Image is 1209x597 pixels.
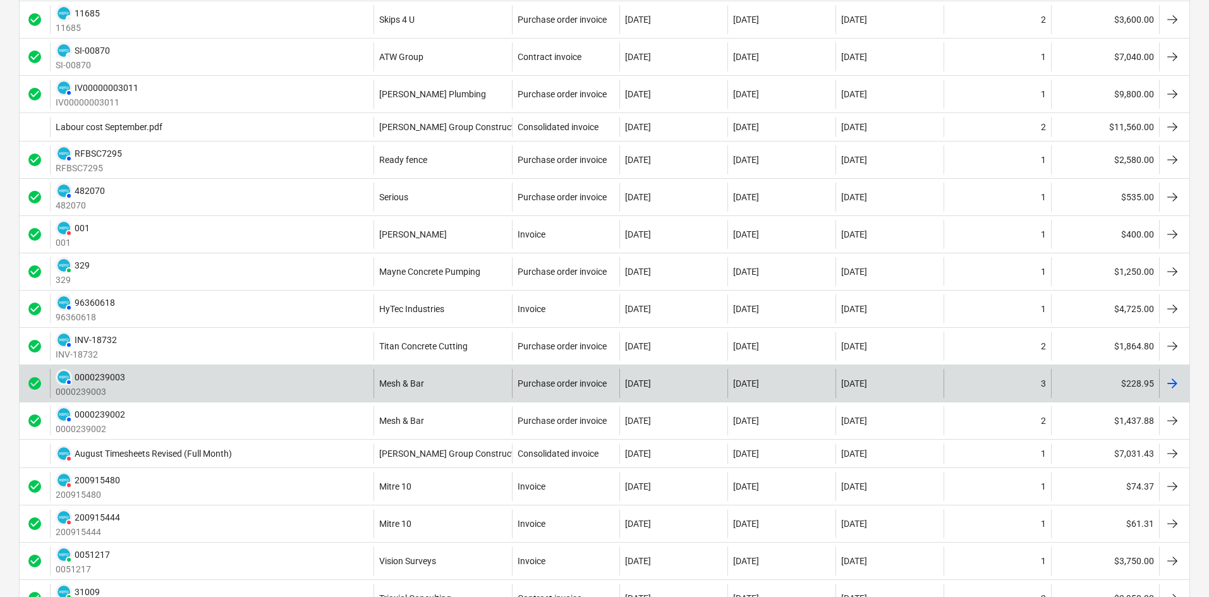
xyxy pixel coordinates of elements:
[379,378,424,389] div: Mesh & Bar
[518,378,607,389] div: Purchase order invoice
[75,550,110,560] div: 0051217
[1051,220,1159,249] div: $400.00
[27,553,42,569] span: check_circle
[518,267,607,277] div: Purchase order invoice
[75,335,117,345] div: INV-18732
[56,445,72,462] div: Invoice has been synced with Xero and its status is currently DELETED
[27,190,42,205] div: Invoice was approved
[58,259,70,272] img: xero.svg
[75,186,105,196] div: 482070
[56,257,72,274] div: Invoice has been synced with Xero and its status is currently PAID
[733,519,759,529] div: [DATE]
[56,563,110,576] p: 0051217
[27,301,42,317] span: check_circle
[58,447,70,460] img: xero.svg
[518,519,545,529] div: Invoice
[75,449,232,459] div: August Timesheets Revised (Full Month)
[1051,443,1159,464] div: $7,031.43
[56,183,72,199] div: Invoice has been synced with Xero and its status is currently AUTHORISED
[58,408,70,421] img: xero.svg
[841,15,867,25] div: [DATE]
[56,199,105,212] p: 482070
[75,45,110,56] div: SI-00870
[27,479,42,494] div: Invoice was approved
[1051,80,1159,109] div: $9,800.00
[733,229,759,239] div: [DATE]
[733,52,759,62] div: [DATE]
[379,192,408,202] div: Serious
[841,155,867,165] div: [DATE]
[841,89,867,99] div: [DATE]
[1041,122,1046,132] div: 2
[27,479,42,494] span: check_circle
[1146,536,1209,597] div: Chat Widget
[518,89,607,99] div: Purchase order invoice
[1041,481,1046,491] div: 1
[1041,341,1046,351] div: 2
[625,304,651,314] div: [DATE]
[625,122,651,132] div: [DATE]
[379,341,468,351] div: Titan Concrete Cutting
[733,122,759,132] div: [DATE]
[1051,117,1159,137] div: $11,560.00
[56,332,72,348] div: Invoice has been synced with Xero and its status is currently AUTHORISED
[733,341,759,351] div: [DATE]
[1051,369,1159,398] div: $228.95
[27,12,42,27] div: Invoice was approved
[58,81,70,94] img: xero.svg
[1041,304,1046,314] div: 1
[518,229,545,239] div: Invoice
[27,190,42,205] span: check_circle
[58,222,70,234] img: xero.svg
[841,229,867,239] div: [DATE]
[56,348,117,361] p: INV-18732
[1041,378,1046,389] div: 3
[379,15,415,25] div: Skips 4 U
[27,49,42,64] span: check_circle
[1041,192,1046,202] div: 1
[75,587,100,597] div: 31009
[27,152,42,167] div: Invoice was approved
[625,229,651,239] div: [DATE]
[518,341,607,351] div: Purchase order invoice
[1051,472,1159,501] div: $74.37
[56,21,100,34] p: 11685
[56,546,72,563] div: Invoice has been synced with Xero and its status is currently PAID
[27,413,42,428] span: check_circle
[56,369,72,385] div: Invoice has been synced with Xero and its status is currently AUTHORISED
[27,376,42,391] span: check_circle
[379,519,411,529] div: Mitre 10
[56,311,115,323] p: 96360618
[733,416,759,426] div: [DATE]
[518,481,545,491] div: Invoice
[56,406,72,423] div: Invoice has been synced with Xero and its status is currently AUTHORISED
[58,548,70,561] img: xero.svg
[625,481,651,491] div: [DATE]
[75,409,125,419] div: 0000239002
[733,378,759,389] div: [DATE]
[733,192,759,202] div: [DATE]
[841,267,867,277] div: [DATE]
[27,12,42,27] span: check_circle
[1051,183,1159,212] div: $535.00
[379,229,447,239] div: [PERSON_NAME]
[518,155,607,165] div: Purchase order invoice
[1051,145,1159,174] div: $2,580.00
[56,96,138,109] p: IV00000003011
[1041,267,1046,277] div: 1
[27,516,42,531] span: check_circle
[75,372,125,382] div: 0000239003
[56,42,72,59] div: Invoice has been synced with Xero and its status is currently DRAFT
[625,52,651,62] div: [DATE]
[75,8,100,18] div: 11685
[27,264,42,279] span: check_circle
[1051,509,1159,538] div: $61.31
[841,52,867,62] div: [DATE]
[1041,556,1046,566] div: 1
[1041,15,1046,25] div: 2
[733,481,759,491] div: [DATE]
[1041,52,1046,62] div: 1
[56,423,125,435] p: 0000239002
[27,376,42,391] div: Invoice was approved
[1051,546,1159,576] div: $3,750.00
